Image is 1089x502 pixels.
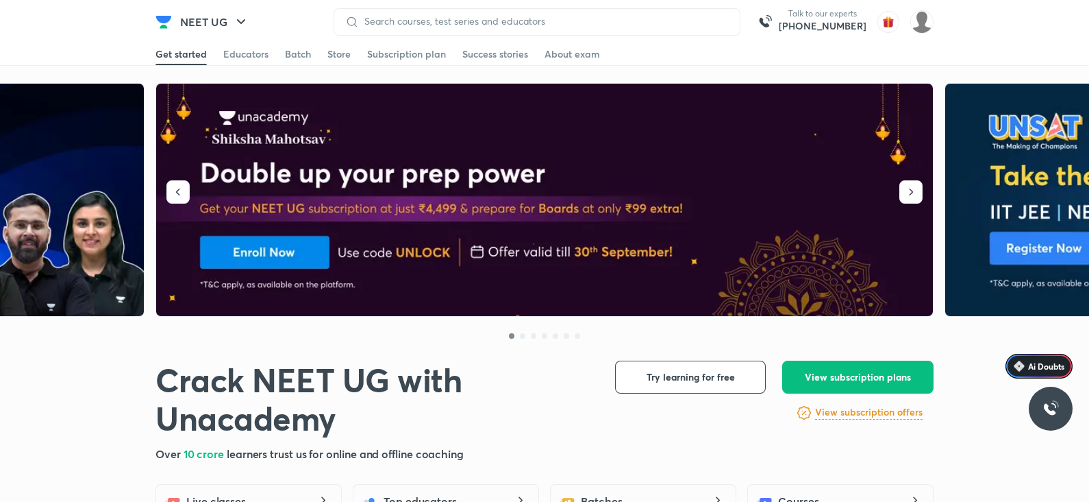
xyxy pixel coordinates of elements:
button: NEET UG [172,8,258,36]
div: Batch [285,47,311,61]
a: Subscription plan [367,43,446,65]
img: avatar [877,11,899,33]
img: ttu [1042,401,1059,417]
span: 10 crore [184,446,227,461]
p: Talk to our experts [779,8,866,19]
a: View subscription offers [815,405,923,421]
button: View subscription plans [782,361,934,394]
button: Try learning for free [615,361,766,394]
div: Get started [155,47,207,61]
a: Success stories [462,43,528,65]
span: Try learning for free [647,370,735,384]
h6: View subscription offers [815,405,923,420]
img: call-us [751,8,779,36]
div: Success stories [462,47,528,61]
span: View subscription plans [805,370,911,384]
a: Store [327,43,351,65]
span: Ai Doubts [1028,361,1064,372]
img: Company Logo [155,14,172,30]
div: Store [327,47,351,61]
a: Batch [285,43,311,65]
span: learners trust us for online and offline coaching [227,446,464,461]
h1: Crack NEET UG with Unacademy [155,361,593,438]
a: About exam [544,43,600,65]
div: About exam [544,47,600,61]
a: Educators [223,43,268,65]
div: Educators [223,47,268,61]
div: Subscription plan [367,47,446,61]
a: Get started [155,43,207,65]
img: Pankaj Saproo [910,10,934,34]
img: Icon [1014,361,1025,372]
span: Over [155,446,184,461]
a: [PHONE_NUMBER] [779,19,866,33]
input: Search courses, test series and educators [359,16,729,27]
a: Ai Doubts [1005,354,1073,379]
